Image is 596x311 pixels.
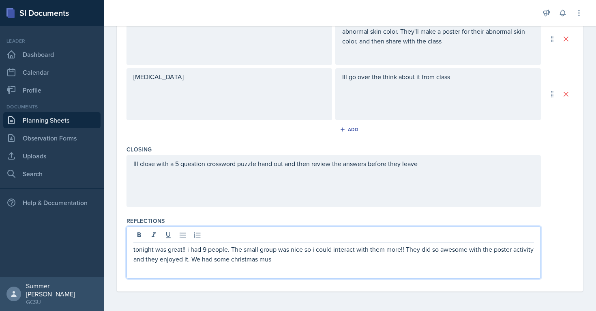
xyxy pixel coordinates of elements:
[133,244,534,264] p: tonight was great!! i had 9 people. The small group was nice so i could interact with them more!!...
[342,17,534,46] p: Group activity: Ill split them into 7 groups and give them each an abnormal skin color. They'll m...
[26,298,97,306] div: GCSU
[126,217,165,225] label: Reflections
[126,145,152,153] label: Closing
[133,159,534,168] p: Ill close with a 5 question crossword puzzle hand out and then review the answers before they leave
[3,37,101,45] div: Leader
[3,82,101,98] a: Profile
[26,282,97,298] div: Summer [PERSON_NAME]
[3,148,101,164] a: Uploads
[3,112,101,128] a: Planning Sheets
[337,123,363,136] button: Add
[3,130,101,146] a: Observation Forms
[3,64,101,80] a: Calendar
[133,72,325,82] p: [MEDICAL_DATA]
[3,46,101,63] a: Dashboard
[3,194,101,211] div: Help & Documentation
[342,72,534,82] p: Ill go over the think about it from class
[3,166,101,182] a: Search
[341,126,359,133] div: Add
[3,103,101,110] div: Documents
